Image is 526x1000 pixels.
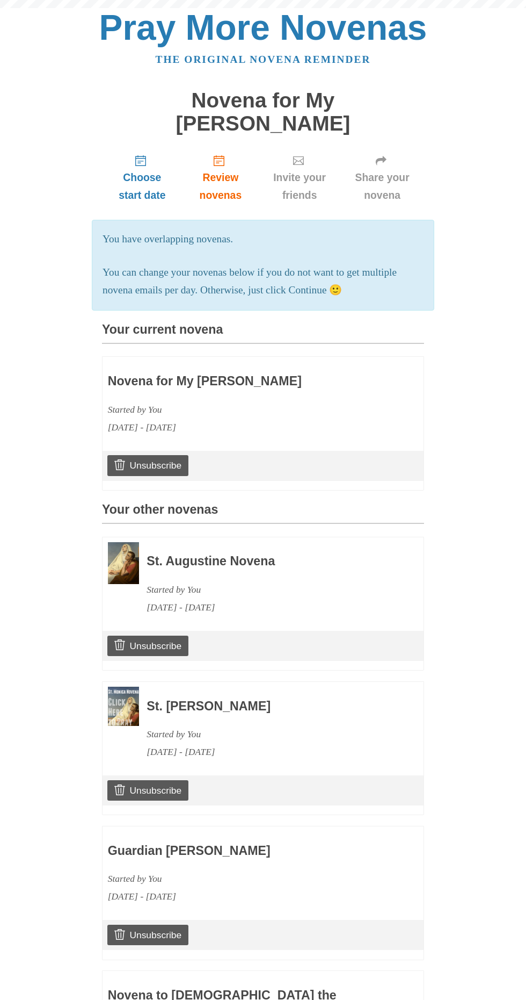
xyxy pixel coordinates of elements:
[182,146,259,210] a: Review novenas
[99,8,427,47] a: Pray More Novenas
[108,419,356,436] div: [DATE] - [DATE]
[102,89,424,135] h1: Novena for My [PERSON_NAME]
[107,455,188,476] a: Unsubscribe
[108,870,356,888] div: Started by You
[107,780,188,801] a: Unsubscribe
[147,725,394,743] div: Started by You
[102,503,424,524] h3: Your other novenas
[108,375,356,389] h3: Novena for My [PERSON_NAME]
[147,743,394,761] div: [DATE] - [DATE]
[147,700,394,714] h3: St. [PERSON_NAME]
[103,231,423,248] p: You have overlapping novenas.
[108,401,356,419] div: Started by You
[340,146,424,210] a: Share your novena
[269,169,330,204] span: Invite your friends
[102,323,424,344] h3: Your current novena
[259,146,340,210] a: Invite your friends
[351,169,413,204] span: Share your novena
[108,542,139,584] img: Novena image
[108,844,356,858] h3: Guardian [PERSON_NAME]
[156,54,371,65] a: The original novena reminder
[108,888,356,905] div: [DATE] - [DATE]
[147,599,394,616] div: [DATE] - [DATE]
[103,264,423,299] p: You can change your novenas below if you do not want to get multiple novena emails per day. Other...
[107,925,188,945] a: Unsubscribe
[108,687,139,726] img: Novena image
[147,581,394,599] div: Started by You
[107,636,188,656] a: Unsubscribe
[113,169,172,204] span: Choose start date
[102,146,182,210] a: Choose start date
[147,555,394,569] h3: St. Augustine Novena
[193,169,248,204] span: Review novenas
